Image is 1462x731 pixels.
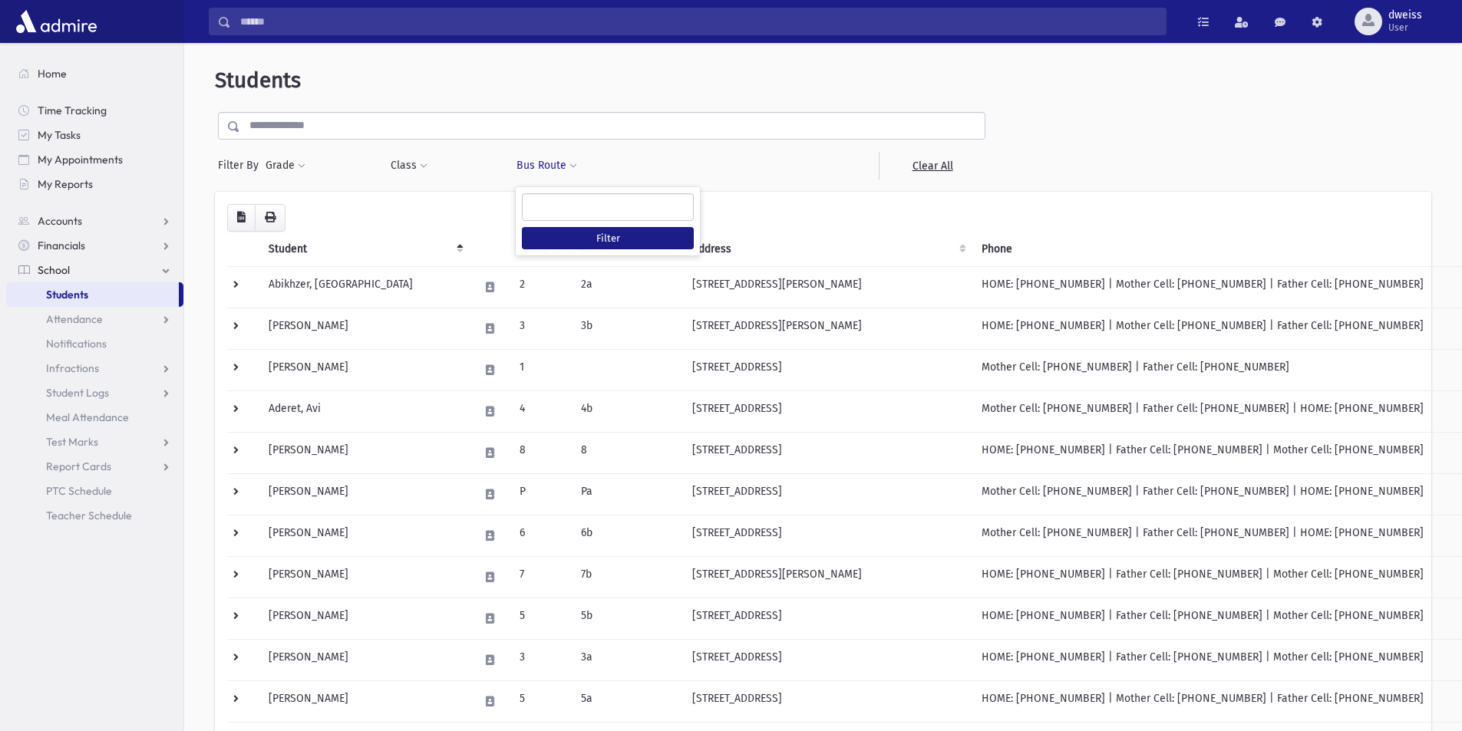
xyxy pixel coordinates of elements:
td: 5a [572,680,683,722]
td: [STREET_ADDRESS] [683,473,972,515]
a: Students [6,282,179,307]
td: [STREET_ADDRESS] [683,639,972,680]
td: 6b [572,515,683,556]
a: My Reports [6,172,183,196]
td: 7b [572,556,683,598]
a: Student Logs [6,380,183,405]
a: Notifications [6,331,183,356]
td: [PERSON_NAME] [259,556,470,598]
a: PTC Schedule [6,479,183,503]
td: 4 [510,390,572,432]
span: Teacher Schedule [46,509,132,522]
a: Attendance [6,307,183,331]
td: 5b [572,598,683,639]
td: [PERSON_NAME] [259,473,470,515]
button: Class [390,152,428,179]
td: [STREET_ADDRESS] [683,349,972,390]
span: Meal Attendance [46,410,129,424]
span: Time Tracking [38,104,107,117]
span: Home [38,67,67,81]
span: dweiss [1388,9,1422,21]
span: My Tasks [38,128,81,142]
td: [STREET_ADDRESS] [683,680,972,722]
td: 8 [510,432,572,473]
button: Print [255,204,285,232]
span: Attendance [46,312,103,326]
a: My Tasks [6,123,183,147]
a: My Appointments [6,147,183,172]
span: Filter By [218,157,265,173]
td: [PERSON_NAME] [259,639,470,680]
span: Accounts [38,214,82,228]
input: Search [231,8,1166,35]
th: Grade: activate to sort column ascending [510,232,572,267]
a: Home [6,61,183,86]
td: 5 [510,598,572,639]
td: [PERSON_NAME] [259,308,470,349]
span: Report Cards [46,459,111,473]
td: [PERSON_NAME] [259,515,470,556]
span: PTC Schedule [46,484,112,498]
span: Test Marks [46,435,98,449]
button: Grade [265,152,306,179]
th: Student: activate to sort column descending [259,232,470,267]
td: 1 [510,349,572,390]
span: School [38,263,70,277]
td: [STREET_ADDRESS][PERSON_NAME] [683,556,972,598]
button: Filter [522,227,694,249]
td: [STREET_ADDRESS][PERSON_NAME] [683,266,972,308]
td: P [510,473,572,515]
td: Pa [572,473,683,515]
td: [PERSON_NAME] [259,598,470,639]
span: My Appointments [38,153,123,166]
a: Teacher Schedule [6,503,183,528]
td: Abikhzer, [GEOGRAPHIC_DATA] [259,266,470,308]
span: User [1388,21,1422,34]
span: Notifications [46,337,107,351]
td: [STREET_ADDRESS][PERSON_NAME] [683,308,972,349]
td: [STREET_ADDRESS] [683,598,972,639]
td: [STREET_ADDRESS] [683,432,972,473]
a: Financials [6,233,183,258]
td: 7 [510,556,572,598]
td: 3b [572,308,683,349]
a: Meal Attendance [6,405,183,430]
td: 2a [572,266,683,308]
a: Test Marks [6,430,183,454]
span: Financials [38,239,85,252]
td: 3 [510,639,572,680]
span: Infractions [46,361,99,375]
a: Accounts [6,209,183,233]
span: Student Logs [46,386,109,400]
a: Infractions [6,356,183,380]
a: School [6,258,183,282]
td: 6 [510,515,572,556]
td: 3 [510,308,572,349]
td: [STREET_ADDRESS] [683,390,972,432]
span: My Reports [38,177,93,191]
span: Students [215,68,301,93]
td: [PERSON_NAME] [259,349,470,390]
td: 3a [572,639,683,680]
th: Address: activate to sort column ascending [683,232,972,267]
td: 2 [510,266,572,308]
button: CSV [227,204,256,232]
td: [PERSON_NAME] [259,432,470,473]
a: Clear All [879,152,985,179]
a: Report Cards [6,454,183,479]
td: 4b [572,390,683,432]
td: [STREET_ADDRESS] [683,515,972,556]
td: Aderet, Avi [259,390,470,432]
a: Time Tracking [6,98,183,123]
td: [PERSON_NAME] [259,680,470,722]
button: Bus Route [516,152,578,179]
td: 8 [572,432,683,473]
td: 5 [510,680,572,722]
span: Students [46,288,88,301]
img: AdmirePro [12,6,101,37]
